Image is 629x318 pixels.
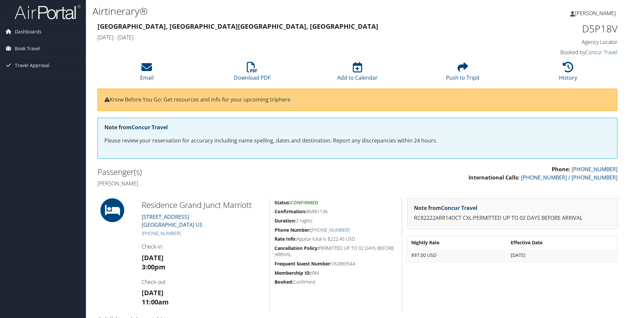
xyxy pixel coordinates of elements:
[15,57,50,74] span: Travel Approval
[275,236,297,242] strong: Rate Info:
[97,22,378,31] strong: [GEOGRAPHIC_DATA], [GEOGRAPHIC_DATA] [GEOGRAPHIC_DATA], [GEOGRAPHIC_DATA]
[468,174,520,181] strong: International Calls:
[275,270,311,276] strong: Membership ID:
[495,38,617,46] h4: Agency Locator
[275,218,296,224] strong: Duration:
[142,262,166,271] strong: 3:00pm
[570,3,622,23] a: [PERSON_NAME]
[414,214,610,222] p: RC82222ARR14OCT CXL:PERMITTED UP TO 02 DAYS BEFORE ARRIVAL
[495,49,617,56] h4: Booked by
[507,249,616,261] td: [DATE]
[275,279,397,285] h5: Confirmed
[414,204,477,212] strong: Note from
[552,166,570,173] strong: Phone:
[15,23,42,40] span: Dashboards
[441,204,477,212] a: Concur Travel
[575,10,616,17] span: [PERSON_NAME]
[15,40,40,57] span: Book Travel
[131,124,168,131] a: Concur Travel
[585,49,617,56] a: Concur Travel
[142,199,264,211] h2: Residence Grand Junct Marriott
[104,124,168,131] strong: Note from
[408,237,507,249] th: Nightly Rate
[142,298,169,306] strong: 11:00am
[275,260,397,267] h5: 182889544
[140,65,154,81] a: Email
[275,260,331,267] strong: Frequent Guest Number:
[142,230,181,236] a: [PHONE_NUMBER]
[142,253,164,262] strong: [DATE]
[408,249,507,261] td: $97.00 USD
[275,208,397,215] h5: 86881136
[275,270,397,276] h5: IRM
[275,279,293,285] strong: Booked:
[97,166,352,178] h2: Passenger(s)
[15,4,81,20] img: airportal-logo.png
[97,34,485,41] h4: [DATE] - [DATE]
[507,237,616,249] th: Effective Date
[559,65,577,81] a: History
[142,278,264,286] h4: Check-out
[275,245,397,258] h5: PERMITTED UP TO 02 DAYS BEFORE ARRIVAL
[446,65,480,81] a: Push to Tripit
[337,65,378,81] a: Add to Calendar
[275,245,319,251] strong: Cancellation Policy:
[142,213,203,228] a: [STREET_ADDRESS][GEOGRAPHIC_DATA] US
[572,166,617,173] a: [PHONE_NUMBER]
[521,174,617,181] a: [PHONE_NUMBER] / [PHONE_NUMBER]
[275,199,290,206] strong: Status:
[275,208,307,215] strong: Confirmation:
[97,180,352,187] h4: [PERSON_NAME]
[275,236,397,242] h5: Approx total is $222.45 USD
[92,4,446,18] h1: Airtinerary®
[275,218,397,224] h5: 2 nights
[142,243,264,250] h4: Check-in
[311,227,350,233] a: [PHONE_NUMBER]
[234,65,271,81] a: Download PDF
[290,199,318,206] span: Confirmed
[104,96,610,104] p: Know Before You Go: Get resources and info for your upcoming trip
[279,96,290,103] a: here
[275,227,311,233] strong: Phone Number:
[104,137,610,145] p: Please review your reservation for accuracy including name spelling, dates and destination. Repor...
[495,22,617,36] h1: D5P18V
[142,288,164,297] strong: [DATE]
